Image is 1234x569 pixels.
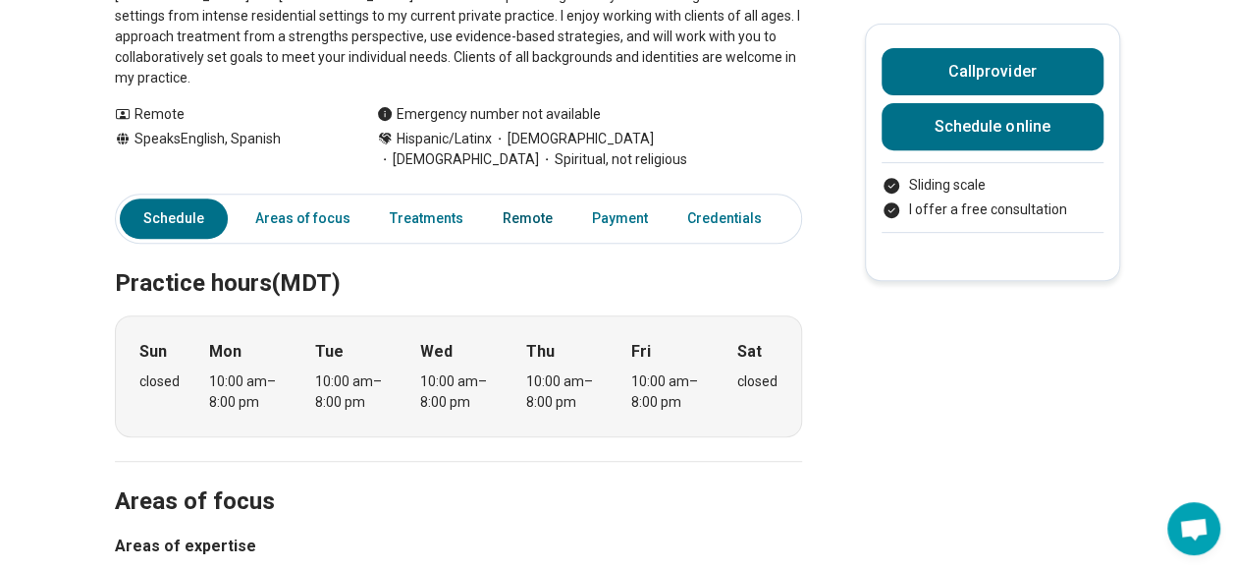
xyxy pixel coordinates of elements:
[377,104,601,125] div: Emergency number not available
[378,199,475,239] a: Treatments
[882,175,1103,220] ul: Payment options
[420,371,496,413] div: 10:00 am – 8:00 pm
[377,149,539,170] span: [DEMOGRAPHIC_DATA]
[209,371,285,413] div: 10:00 am – 8:00 pm
[631,371,707,413] div: 10:00 am – 8:00 pm
[315,371,391,413] div: 10:00 am – 8:00 pm
[139,371,180,392] div: closed
[420,340,453,364] strong: Wed
[631,340,651,364] strong: Fri
[580,199,660,239] a: Payment
[882,103,1103,150] a: Schedule online
[115,220,802,301] h2: Practice hours (MDT)
[737,340,762,364] strong: Sat
[115,129,338,170] div: Speaks English, Spanish
[115,438,802,519] h2: Areas of focus
[492,129,654,149] span: [DEMOGRAPHIC_DATA]
[491,199,564,239] a: Remote
[675,199,785,239] a: Credentials
[526,340,555,364] strong: Thu
[882,199,1103,220] li: I offer a free consultation
[115,315,802,437] div: When does the program meet?
[539,149,687,170] span: Spiritual, not religious
[243,199,362,239] a: Areas of focus
[397,129,492,149] span: Hispanic/Latinx
[115,535,802,558] h3: Areas of expertise
[526,371,602,413] div: 10:00 am – 8:00 pm
[315,340,344,364] strong: Tue
[209,340,241,364] strong: Mon
[737,371,778,392] div: closed
[115,104,338,125] div: Remote
[139,340,167,364] strong: Sun
[1167,502,1220,555] a: Open chat
[882,175,1103,196] li: Sliding scale
[882,48,1103,95] button: Callprovider
[120,199,228,239] a: Schedule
